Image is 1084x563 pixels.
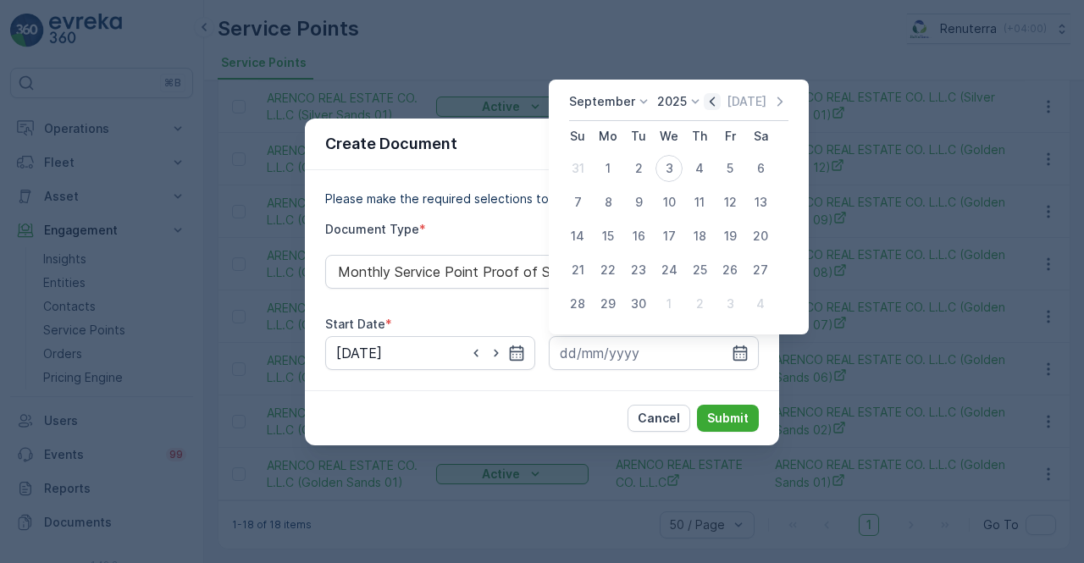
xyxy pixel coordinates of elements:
div: 30 [625,290,652,317]
div: 23 [625,257,652,284]
button: Submit [697,405,759,432]
div: 2 [625,155,652,182]
div: 29 [595,290,622,317]
p: Create Document [325,132,457,156]
p: Submit [707,410,749,427]
input: dd/mm/yyyy [549,336,759,370]
p: Cancel [638,410,680,427]
div: 4 [686,155,713,182]
div: 25 [686,257,713,284]
div: 1 [655,290,683,317]
div: 15 [595,223,622,250]
div: 6 [747,155,774,182]
div: 21 [564,257,591,284]
button: Cancel [628,405,690,432]
div: 17 [655,223,683,250]
th: Friday [715,121,745,152]
label: Document Type [325,222,419,236]
div: 27 [747,257,774,284]
div: 11 [686,189,713,216]
div: 31 [564,155,591,182]
div: 3 [716,290,744,317]
p: September [569,93,635,110]
p: [DATE] [727,93,766,110]
th: Saturday [745,121,776,152]
div: 2 [686,290,713,317]
label: Start Date [325,317,385,331]
th: Tuesday [623,121,654,152]
div: 10 [655,189,683,216]
input: dd/mm/yyyy [325,336,535,370]
p: 2025 [657,93,687,110]
div: 4 [747,290,774,317]
div: 5 [716,155,744,182]
th: Thursday [684,121,715,152]
div: 26 [716,257,744,284]
th: Sunday [562,121,593,152]
div: 7 [564,189,591,216]
div: 8 [595,189,622,216]
div: 18 [686,223,713,250]
div: 12 [716,189,744,216]
th: Wednesday [654,121,684,152]
div: 14 [564,223,591,250]
div: 20 [747,223,774,250]
div: 9 [625,189,652,216]
div: 19 [716,223,744,250]
div: 24 [655,257,683,284]
div: 3 [655,155,683,182]
p: Please make the required selections to create your document. [325,190,759,207]
div: 1 [595,155,622,182]
div: 16 [625,223,652,250]
div: 28 [564,290,591,317]
div: 13 [747,189,774,216]
div: 22 [595,257,622,284]
th: Monday [593,121,623,152]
